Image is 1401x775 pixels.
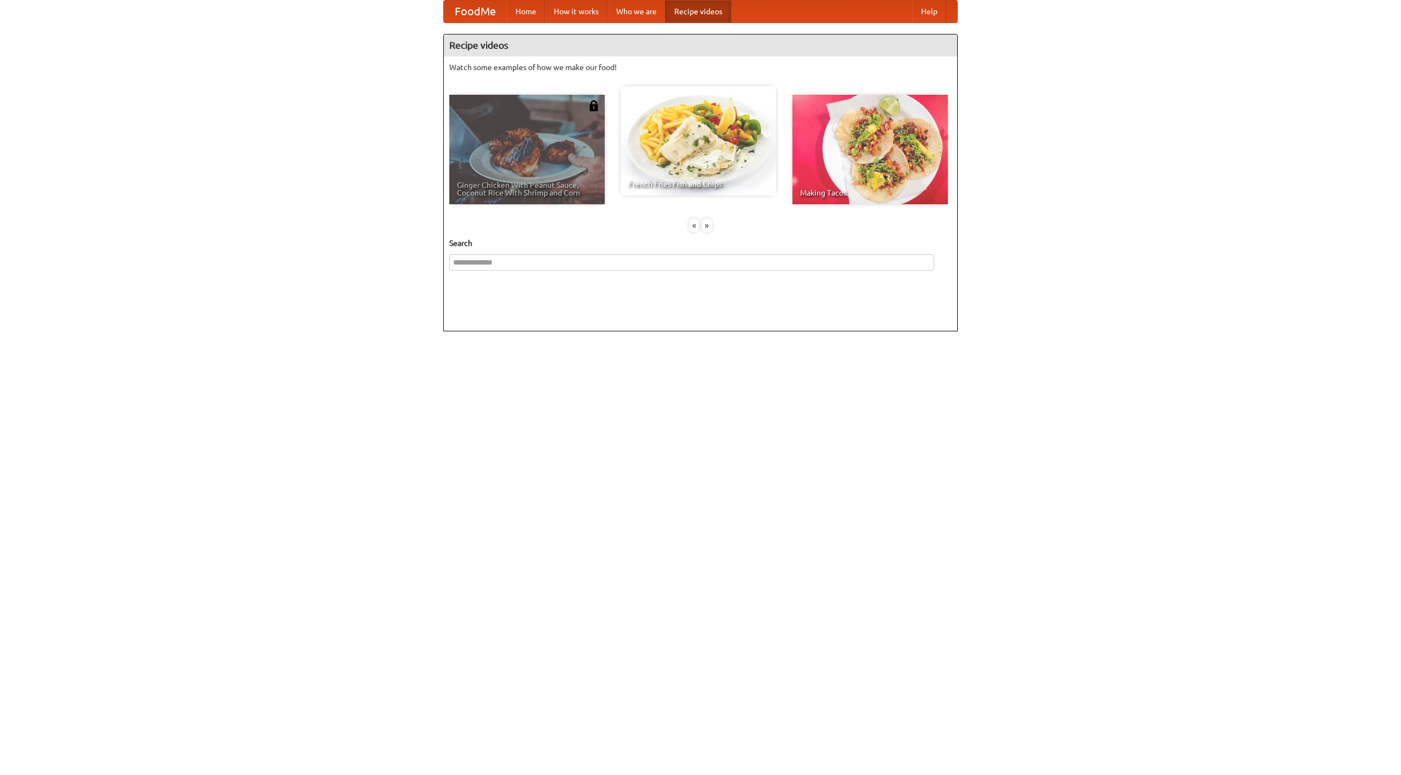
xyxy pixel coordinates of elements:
span: Making Tacos [800,189,940,197]
a: Home [507,1,545,22]
a: Making Tacos [792,95,948,204]
h5: Search [449,238,952,249]
a: Who we are [607,1,665,22]
a: How it works [545,1,607,22]
h4: Recipe videos [444,35,957,56]
a: Help [912,1,946,22]
img: 483408.png [588,100,599,111]
span: French Fries Fish and Chips [628,180,768,188]
a: FoodMe [444,1,507,22]
a: Recipe videos [665,1,731,22]
a: French Fries Fish and Chips [621,86,776,196]
p: Watch some examples of how we make our food! [449,62,952,73]
div: « [689,219,699,232]
div: » [702,219,712,232]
